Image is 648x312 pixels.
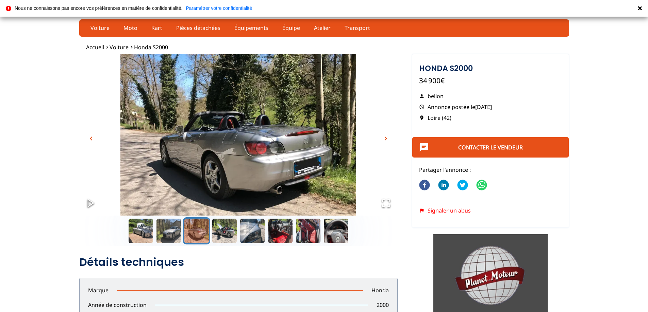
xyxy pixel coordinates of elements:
img: image [79,54,398,231]
button: twitter [457,175,468,196]
h2: Détails techniques [79,255,398,269]
button: chevron_right [381,133,391,144]
button: whatsapp [476,175,487,196]
span: chevron_right [382,134,390,143]
a: Voiture [110,43,129,51]
p: 2000 [368,301,397,309]
a: Pièces détachées [172,22,225,34]
div: Go to Slide 3 [79,54,398,216]
span: chevron_left [87,134,95,143]
button: Go to Slide 5 [239,217,266,244]
button: facebook [419,175,430,196]
a: Honda S2000 [134,43,168,51]
button: Go to Slide 4 [211,217,238,244]
p: bellon [419,92,562,100]
a: Paramétrer votre confidentialité [186,6,252,11]
div: Thumbnail Navigation [79,217,398,244]
button: Contacter le vendeur [412,137,569,158]
button: Go to Slide 7 [295,217,322,244]
button: Go to Slide 8 [322,217,350,244]
p: Partager l'annonce : [419,166,562,173]
div: Signaler un abus [419,207,562,214]
h1: Honda S2000 [419,65,562,72]
button: Go to Slide 2 [155,217,182,244]
p: Honda [363,287,397,294]
a: Équipe [278,22,304,34]
button: Go to Slide 1 [127,217,154,244]
p: Année de construction [80,301,155,309]
p: Loire (42) [419,114,562,122]
a: Moto [119,22,142,34]
a: Atelier [310,22,335,34]
button: Play or Pause Slideshow [79,191,102,216]
a: Accueil [86,43,104,51]
button: Go to Slide 6 [267,217,294,244]
p: Marque [80,287,117,294]
a: Kart [147,22,167,34]
p: Annonce postée le [DATE] [419,103,562,111]
button: Go to Slide 3 [183,217,210,244]
a: Transport [340,22,375,34]
a: Équipements [230,22,273,34]
button: linkedin [438,175,449,196]
p: 34 900€ [419,76,562,86]
a: Voiture [86,22,114,34]
button: Open Fullscreen [375,191,398,216]
p: Nous ne connaissons pas encore vos préférences en matière de confidentialité. [15,6,182,11]
button: chevron_left [86,133,96,144]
